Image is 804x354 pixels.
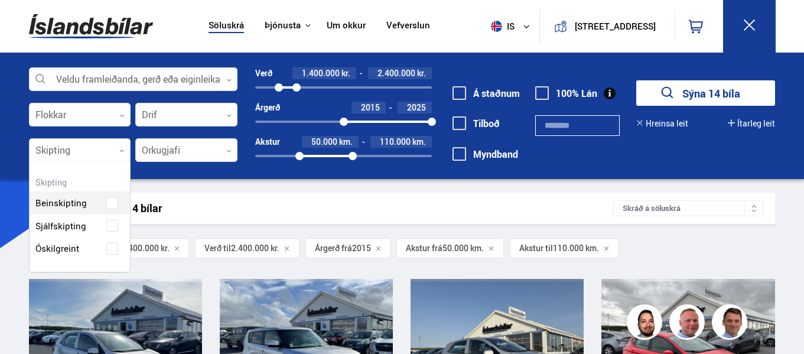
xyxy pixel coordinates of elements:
[327,20,366,33] a: Um okkur
[486,9,539,44] button: is
[121,243,170,253] span: 1.400.000 kr.
[204,243,231,253] span: Verð til
[636,119,688,128] button: Hreinsa leit
[519,243,553,253] span: Akstur til
[613,200,763,216] div: Skráð á söluskrá
[491,21,502,32] img: svg+xml;base64,PHN2ZyB4bWxucz0iaHR0cDovL3d3dy53My5vcmcvMjAwMC9zdmciIHdpZHRoPSI1MTIiIGhlaWdodD0iNT...
[29,7,153,46] img: G0Ugv5HjCgRt.svg
[339,137,353,147] span: km.
[486,21,516,32] span: is
[265,20,301,31] button: Þjónusta
[714,306,749,342] img: FbJEzSuNWCJXmdc-.webp
[553,243,599,253] span: 110.000 km.
[231,243,279,253] span: 2.400.000 kr.
[380,136,411,147] span: 110.000
[377,67,415,79] span: 2.400.000
[535,88,597,99] label: 100% Lán
[35,194,87,212] span: Beinskipting
[453,118,500,129] label: Tilboð
[572,21,659,31] button: [STREET_ADDRESS]
[341,69,350,78] span: kr.
[636,80,775,106] button: Sýna 14 bíla
[352,243,371,253] span: 2015
[9,5,45,40] button: Open LiveChat chat widget
[41,202,614,215] div: Leitarniðurstöður 14 bílar
[417,69,426,78] span: kr.
[255,137,280,147] div: Akstur
[35,217,86,235] span: Sjálfskipting
[728,119,775,128] button: Ítarleg leit
[302,67,340,79] span: 1.400.000
[361,102,380,113] span: 2015
[407,102,426,113] span: 2025
[412,137,426,147] span: km.
[442,243,484,253] span: 50.000 km.
[453,149,518,160] label: Myndband
[255,69,272,78] div: Verð
[255,103,280,112] div: Árgerð
[546,9,667,43] a: [STREET_ADDRESS]
[406,243,442,253] span: Akstur frá
[453,88,520,99] label: Á staðnum
[671,306,707,342] img: siFngHWaQ9KaOqBr.png
[35,240,79,257] span: Óskilgreint
[386,20,430,33] a: Vefverslun
[315,243,352,253] span: Árgerð frá
[629,306,664,342] img: nhp88E3Fdnt1Opn2.png
[209,20,244,33] a: Söluskrá
[311,136,337,147] span: 50.000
